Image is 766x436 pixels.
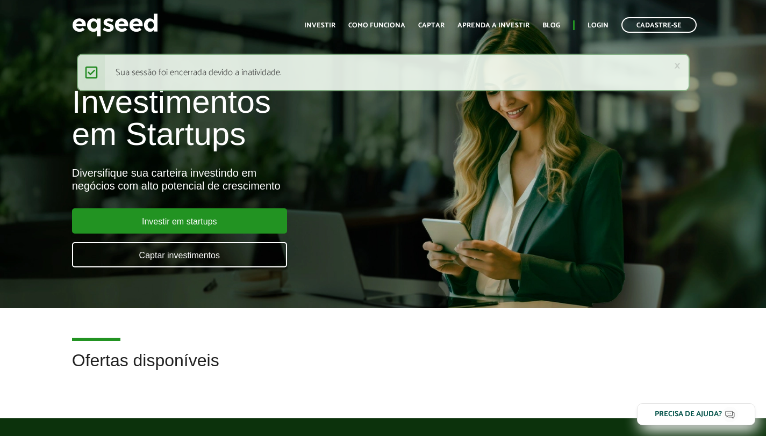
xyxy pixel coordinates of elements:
[304,22,335,29] a: Investir
[621,17,697,33] a: Cadastre-se
[72,86,439,150] h1: Investimentos em Startups
[72,166,439,192] div: Diversifique sua carteira investindo em negócios com alto potencial de crescimento
[72,208,287,234] a: Investir em startups
[457,22,529,29] a: Aprenda a investir
[72,11,158,39] img: EqSeed
[77,54,690,91] div: Sua sessão foi encerrada devido a inatividade.
[72,242,287,267] a: Captar investimentos
[674,60,681,71] a: ×
[418,22,445,29] a: Captar
[72,351,695,386] h2: Ofertas disponíveis
[348,22,405,29] a: Como funciona
[542,22,560,29] a: Blog
[588,22,608,29] a: Login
